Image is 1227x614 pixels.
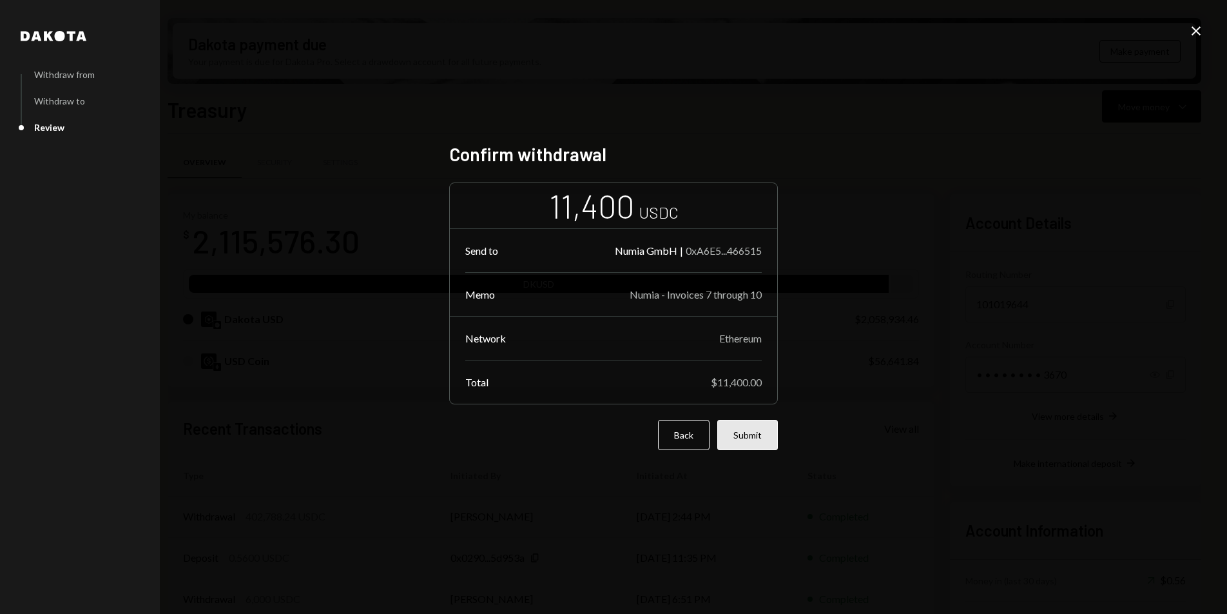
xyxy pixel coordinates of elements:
div: Numia - Invoices 7 through 10 [630,288,762,301]
div: Send to [465,244,498,257]
div: $11,400.00 [711,376,762,388]
div: Ethereum [719,332,762,344]
div: Numia GmbH [615,244,677,257]
div: 0xA6E5...466515 [686,244,762,257]
div: Memo [465,288,495,301]
div: USDC [639,202,679,223]
button: Back [658,420,710,450]
div: Network [465,332,506,344]
div: Total [465,376,488,388]
div: Withdraw to [34,95,85,106]
div: 11,400 [549,186,634,226]
div: Withdraw from [34,69,95,80]
div: | [680,244,683,257]
div: Review [34,122,64,133]
h2: Confirm withdrawal [449,142,778,167]
button: Submit [717,420,778,450]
